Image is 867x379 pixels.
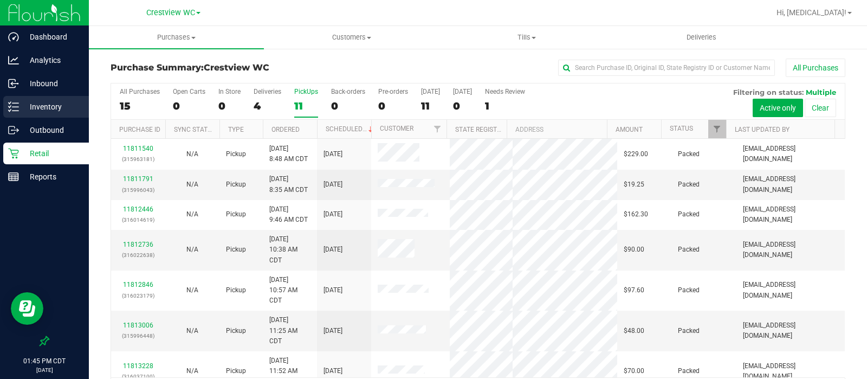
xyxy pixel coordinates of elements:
[678,326,700,336] span: Packed
[743,320,838,341] span: [EMAIL_ADDRESS][DOMAIN_NAME]
[439,26,614,49] a: Tills
[186,149,198,159] button: N/A
[753,99,803,117] button: Active only
[624,326,644,336] span: $48.00
[269,234,310,266] span: [DATE] 10:38 AM CDT
[743,144,838,164] span: [EMAIL_ADDRESS][DOMAIN_NAME]
[186,367,198,375] span: Not Applicable
[8,148,19,159] inline-svg: Retail
[439,33,613,42] span: Tills
[624,366,644,376] span: $70.00
[453,100,472,112] div: 0
[735,126,790,133] a: Last Updated By
[119,126,160,133] a: Purchase ID
[323,245,342,255] span: [DATE]
[186,150,198,158] span: Not Applicable
[678,285,700,296] span: Packed
[186,326,198,336] button: N/A
[786,59,845,77] button: All Purchases
[323,285,342,296] span: [DATE]
[8,125,19,136] inline-svg: Outbound
[672,33,731,42] span: Deliveries
[186,209,198,220] button: N/A
[614,26,789,49] a: Deliveries
[19,54,84,67] p: Analytics
[678,209,700,220] span: Packed
[670,125,693,132] a: Status
[624,285,644,296] span: $97.60
[743,174,838,195] span: [EMAIL_ADDRESS][DOMAIN_NAME]
[186,245,198,255] button: N/A
[19,124,84,137] p: Outbound
[624,149,648,159] span: $229.00
[254,100,281,112] div: 4
[8,31,19,42] inline-svg: Dashboard
[624,245,644,255] span: $90.00
[624,179,644,190] span: $19.25
[326,125,375,133] a: Scheduled
[421,100,440,112] div: 11
[616,126,643,133] a: Amount
[186,179,198,190] button: N/A
[218,100,241,112] div: 0
[186,181,198,188] span: Not Applicable
[226,326,246,336] span: Pickup
[186,210,198,218] span: Not Applicable
[204,62,269,73] span: Crestview WC
[5,366,84,374] p: [DATE]
[123,362,153,370] a: 11813228
[120,88,160,95] div: All Purchases
[678,366,700,376] span: Packed
[269,144,308,164] span: [DATE] 8:48 AM CDT
[507,120,607,139] th: Address
[294,100,318,112] div: 11
[19,100,84,113] p: Inventory
[226,285,246,296] span: Pickup
[118,331,159,341] p: (315996448)
[678,245,700,255] span: Packed
[264,33,438,42] span: Customers
[743,280,838,300] span: [EMAIL_ADDRESS][DOMAIN_NAME]
[453,88,472,95] div: [DATE]
[805,99,836,117] button: Clear
[378,88,408,95] div: Pre-orders
[743,204,838,225] span: [EMAIL_ADDRESS][DOMAIN_NAME]
[19,77,84,90] p: Inbound
[226,209,246,220] span: Pickup
[743,240,838,260] span: [EMAIL_ADDRESS][DOMAIN_NAME]
[8,101,19,112] inline-svg: Inventory
[264,26,439,49] a: Customers
[331,100,365,112] div: 0
[5,356,84,366] p: 01:45 PM CDT
[429,120,447,138] a: Filter
[173,88,205,95] div: Open Carts
[271,126,300,133] a: Ordered
[123,322,153,329] a: 11813006
[186,327,198,335] span: Not Applicable
[226,179,246,190] span: Pickup
[123,241,153,248] a: 11812736
[226,366,246,376] span: Pickup
[269,275,310,306] span: [DATE] 10:57 AM CDT
[485,88,525,95] div: Needs Review
[323,209,342,220] span: [DATE]
[323,149,342,159] span: [DATE]
[269,315,310,346] span: [DATE] 11:25 AM CDT
[123,175,153,183] a: 11811791
[89,33,264,42] span: Purchases
[111,63,355,73] h3: Purchase Summary:
[118,291,159,301] p: (316023179)
[118,250,159,260] p: (316022638)
[120,100,160,112] div: 15
[186,286,198,294] span: Not Applicable
[19,147,84,160] p: Retail
[123,281,153,288] a: 11812846
[123,145,153,152] a: 11811540
[226,245,246,255] span: Pickup
[146,8,195,17] span: Crestview WC
[8,78,19,89] inline-svg: Inbound
[323,326,342,336] span: [DATE]
[624,209,648,220] span: $162.30
[380,125,413,132] a: Customer
[8,55,19,66] inline-svg: Analytics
